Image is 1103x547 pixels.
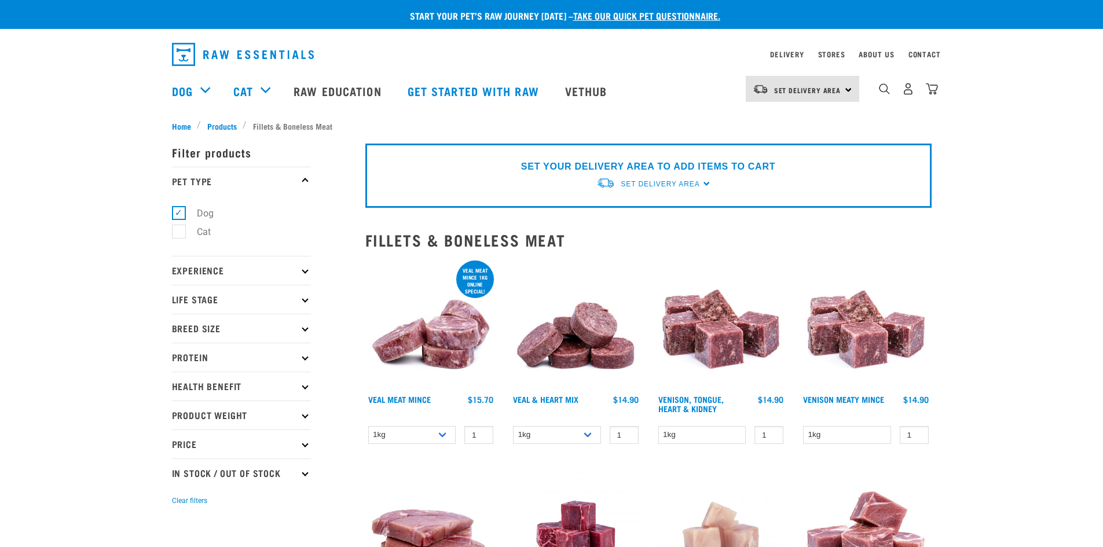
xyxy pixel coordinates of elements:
[658,397,724,410] a: Venison, Tongue, Heart & Kidney
[172,167,311,196] p: Pet Type
[554,68,622,114] a: Vethub
[610,426,639,444] input: 1
[818,52,845,56] a: Stores
[758,395,783,404] div: $14.90
[368,397,431,401] a: Veal Meat Mince
[365,258,497,390] img: 1160 Veal Meat Mince Medallions 01
[207,120,237,132] span: Products
[468,395,493,404] div: $15.70
[172,43,314,66] img: Raw Essentials Logo
[859,52,894,56] a: About Us
[172,458,311,487] p: In Stock / Out Of Stock
[178,206,218,221] label: Dog
[621,180,699,188] span: Set Delivery Area
[178,225,215,239] label: Cat
[396,68,554,114] a: Get started with Raw
[879,83,890,94] img: home-icon-1@2x.png
[803,397,884,401] a: Venison Meaty Mince
[908,52,941,56] a: Contact
[903,395,929,404] div: $14.90
[163,38,941,71] nav: dropdown navigation
[172,138,311,167] p: Filter products
[753,84,768,94] img: van-moving.png
[282,68,395,114] a: Raw Education
[513,397,578,401] a: Veal & Heart Mix
[770,52,804,56] a: Delivery
[510,258,642,390] img: 1152 Veal Heart Medallions 01
[233,82,253,100] a: Cat
[172,372,311,401] p: Health Benefit
[172,314,311,343] p: Breed Size
[464,426,493,444] input: 1
[172,256,311,285] p: Experience
[800,258,932,390] img: 1117 Venison Meat Mince 01
[172,401,311,429] p: Product Weight
[774,88,841,92] span: Set Delivery Area
[172,120,197,132] a: Home
[201,120,243,132] a: Products
[172,343,311,372] p: Protein
[902,83,914,95] img: user.png
[655,258,787,390] img: Pile Of Cubed Venison Tongue Mix For Pets
[172,429,311,458] p: Price
[172,120,932,132] nav: breadcrumbs
[613,395,639,404] div: $14.90
[172,495,207,506] button: Clear filters
[172,285,311,314] p: Life Stage
[596,177,615,189] img: van-moving.png
[926,83,938,95] img: home-icon@2x.png
[573,13,720,18] a: take our quick pet questionnaire.
[456,262,494,300] div: Veal Meat mince 1kg online special!
[172,120,191,132] span: Home
[365,231,932,249] h2: Fillets & Boneless Meat
[521,160,775,174] p: SET YOUR DELIVERY AREA TO ADD ITEMS TO CART
[754,426,783,444] input: 1
[172,82,193,100] a: Dog
[900,426,929,444] input: 1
